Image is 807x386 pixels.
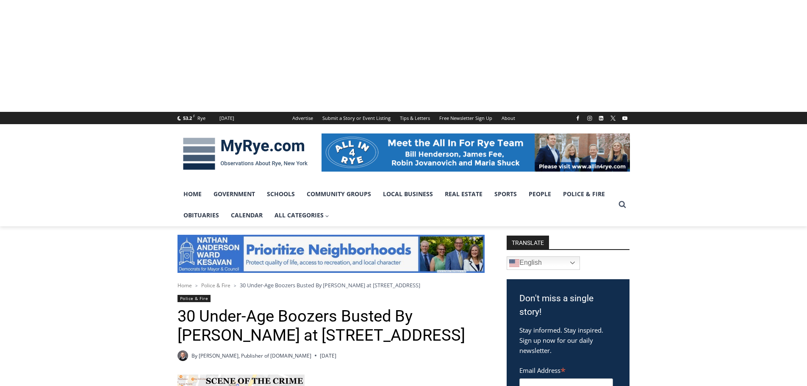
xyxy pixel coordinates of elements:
span: 53.2 [183,115,192,121]
a: Police & Fire [557,183,611,205]
nav: Primary Navigation [177,183,615,226]
span: > [195,283,198,289]
a: Advertise [288,112,318,124]
a: English [507,256,580,270]
a: Submit a Story or Event Listing [318,112,395,124]
a: [PERSON_NAME], Publisher of [DOMAIN_NAME] [199,352,311,359]
label: Email Address [519,362,613,377]
a: Instagram [585,113,595,123]
time: [DATE] [320,352,336,360]
div: Rye [197,114,205,122]
a: Government [208,183,261,205]
a: Facebook [573,113,583,123]
a: Police & Fire [177,295,211,302]
a: Real Estate [439,183,488,205]
a: YouTube [620,113,630,123]
a: Local Business [377,183,439,205]
nav: Secondary Navigation [288,112,520,124]
button: View Search Form [615,197,630,212]
a: Tips & Letters [395,112,435,124]
span: By [191,352,197,360]
a: Home [177,282,192,289]
span: F [193,114,195,118]
a: People [523,183,557,205]
a: All Categories [269,205,336,226]
p: Stay informed. Stay inspired. Sign up now for our daily newsletter. [519,325,617,355]
h1: 30 Under-Age Boozers Busted By [PERSON_NAME] at [STREET_ADDRESS] [177,307,485,345]
img: en [509,258,519,268]
a: Schools [261,183,301,205]
span: > [234,283,236,289]
a: About [497,112,520,124]
span: All Categories [275,211,330,220]
nav: Breadcrumbs [177,281,485,289]
a: Linkedin [596,113,606,123]
a: Obituaries [177,205,225,226]
a: Home [177,183,208,205]
a: Calendar [225,205,269,226]
a: Free Newsletter Sign Up [435,112,497,124]
img: MyRye.com [177,132,313,176]
div: [DATE] [219,114,234,122]
a: Police & Fire [201,282,230,289]
a: Community Groups [301,183,377,205]
h3: Don't miss a single story! [519,292,617,319]
img: All in for Rye [322,133,630,172]
span: 30 Under-Age Boozers Busted By [PERSON_NAME] at [STREET_ADDRESS] [240,281,420,289]
a: Sports [488,183,523,205]
a: X [608,113,618,123]
a: Author image [177,350,188,361]
strong: TRANSLATE [507,236,549,249]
